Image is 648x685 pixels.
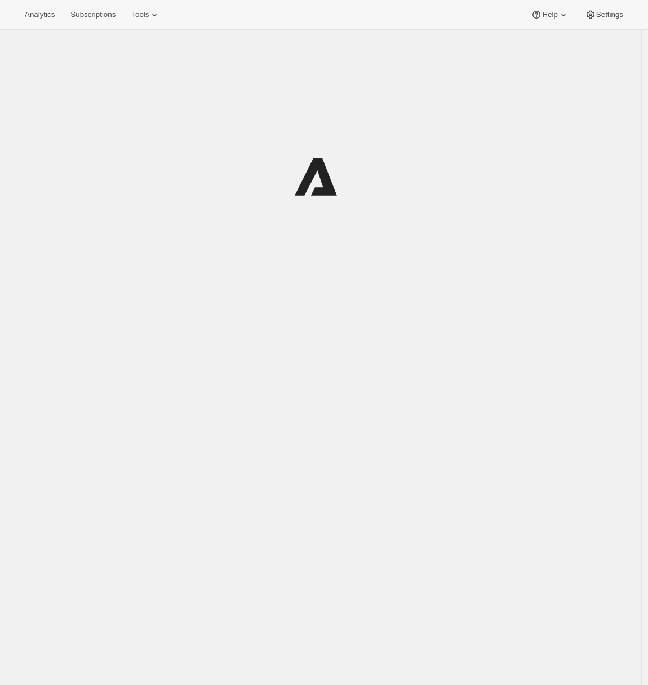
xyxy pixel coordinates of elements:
[542,10,557,19] span: Help
[125,7,167,23] button: Tools
[131,10,149,19] span: Tools
[596,10,623,19] span: Settings
[524,7,575,23] button: Help
[25,10,55,19] span: Analytics
[578,7,630,23] button: Settings
[64,7,122,23] button: Subscriptions
[70,10,116,19] span: Subscriptions
[18,7,61,23] button: Analytics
